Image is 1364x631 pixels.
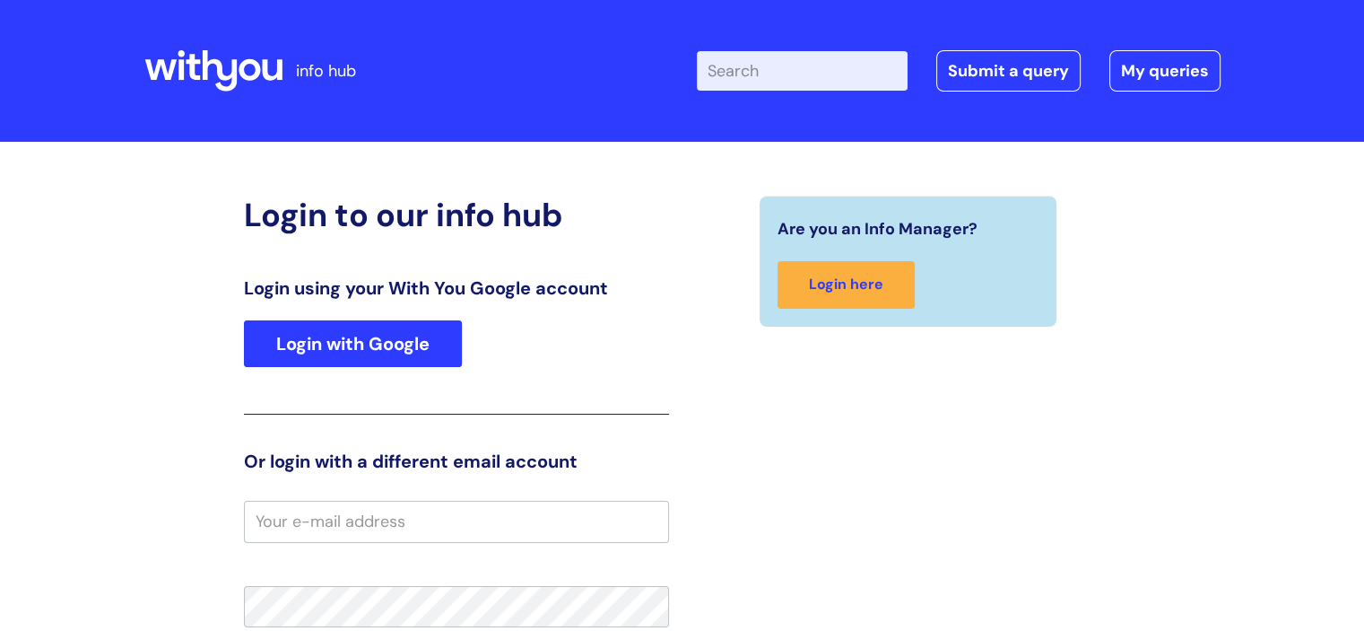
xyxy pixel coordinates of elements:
[1109,50,1221,92] a: My queries
[697,51,908,91] input: Search
[244,196,669,234] h2: Login to our info hub
[244,501,669,542] input: Your e-mail address
[244,320,462,367] a: Login with Google
[936,50,1081,92] a: Submit a query
[778,215,977,243] span: Are you an Info Manager?
[778,261,915,309] a: Login here
[244,277,669,299] h3: Login using your With You Google account
[244,451,669,472] h3: Or login with a different email account
[296,57,356,85] p: info hub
